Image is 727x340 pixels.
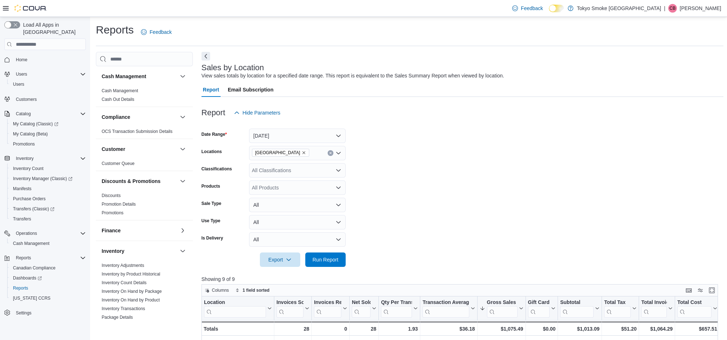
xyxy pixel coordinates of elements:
div: Location [204,299,266,318]
label: Sale Type [201,201,221,206]
div: 0 [314,325,347,333]
span: Manifests [10,184,86,193]
div: 28 [276,325,309,333]
span: Load All Apps in [GEOGRAPHIC_DATA] [20,21,86,36]
button: Reports [7,283,89,293]
button: Transaction Average [422,299,475,318]
span: Reports [13,254,86,262]
button: Customer [178,145,187,153]
span: Home [13,55,86,64]
button: Users [1,69,89,79]
span: My Catalog (Beta) [13,131,48,137]
button: Cash Management [7,238,89,249]
button: Gift Cards [528,299,555,318]
button: Finance [102,227,177,234]
div: Invoices Ref [314,299,341,318]
span: Canadian Compliance [10,264,86,272]
div: Gross Sales [487,299,517,318]
span: Cash Management [10,239,86,248]
a: Package Details [102,315,133,320]
button: My Catalog (Beta) [7,129,89,139]
span: Inventory [16,156,34,161]
div: Compliance [96,127,193,139]
span: Purchase Orders [10,194,86,203]
span: Users [13,70,86,79]
div: Invoices Sold [276,299,303,318]
button: Settings [1,308,89,318]
span: Transfers (Classic) [13,206,54,212]
span: Inventory On Hand by Package [102,288,162,294]
span: Export [264,252,296,267]
span: Catalog [13,109,86,118]
button: Promotions [7,139,89,149]
a: Discounts [102,193,121,198]
a: Feedback [138,25,174,39]
div: View sales totals by location for a specified date range. This report is equivalent to the Sales ... [201,72,504,80]
a: Settings [13,309,34,317]
button: [DATE] [249,129,346,143]
button: Operations [1,228,89,238]
button: Compliance [178,113,187,121]
button: Purchase Orders [7,194,89,204]
button: Inventory Count [7,164,89,174]
span: Email Subscription [228,82,274,97]
button: Open list of options [336,150,341,156]
span: Inventory Adjustments [102,263,144,268]
p: Tokyo Smoke [GEOGRAPHIC_DATA] [577,4,661,13]
h1: Reports [96,23,134,37]
span: Inventory Transactions [102,306,145,312]
button: Discounts & Promotions [178,177,187,185]
a: Inventory Transactions [102,306,145,311]
button: Canadian Compliance [7,263,89,273]
h3: Finance [102,227,121,234]
button: Total Tax [604,299,637,318]
button: Inventory [13,154,36,163]
button: Reports [1,253,89,263]
button: Inventory [178,247,187,255]
button: Users [13,70,30,79]
span: Feedback [521,5,543,12]
button: Invoices Sold [276,299,309,318]
button: Subtotal [560,299,599,318]
span: Report [203,82,219,97]
button: Catalog [13,109,34,118]
button: Inventory [102,247,177,255]
div: $1,064.29 [641,325,673,333]
span: Home [16,57,27,63]
button: Enter fullscreen [708,286,716,295]
a: Users [10,80,27,89]
span: Feedback [150,28,172,36]
a: Transfers [10,215,34,223]
span: Promotions [13,141,35,147]
div: $36.18 [422,325,475,333]
h3: Discounts & Promotions [102,178,160,185]
a: Promotions [102,210,124,215]
div: Cash Management [96,86,193,107]
a: Inventory Manager (Classic) [7,174,89,184]
button: Cash Management [102,73,177,80]
a: Customers [13,95,40,104]
div: Qty Per Transaction [381,299,412,318]
span: My Catalog (Beta) [10,130,86,138]
span: Catalog [16,111,31,117]
button: Users [7,79,89,89]
a: Transfers (Classic) [7,204,89,214]
button: Total Invoiced [641,299,673,318]
button: All [249,198,346,212]
a: My Catalog (Classic) [7,119,89,129]
div: Gross Sales [487,299,517,306]
p: [PERSON_NAME] [680,4,721,13]
img: Cova [14,5,47,12]
span: Inventory Count Details [102,280,147,286]
a: Dashboards [7,273,89,283]
button: Open list of options [336,185,341,191]
h3: Report [201,108,225,117]
button: All [249,232,346,247]
div: Total Cost [677,299,711,306]
span: Hide Parameters [243,109,280,116]
span: Manitoba [252,149,309,157]
span: CB [670,4,676,13]
a: Home [13,55,30,64]
button: Cash Management [178,72,187,81]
